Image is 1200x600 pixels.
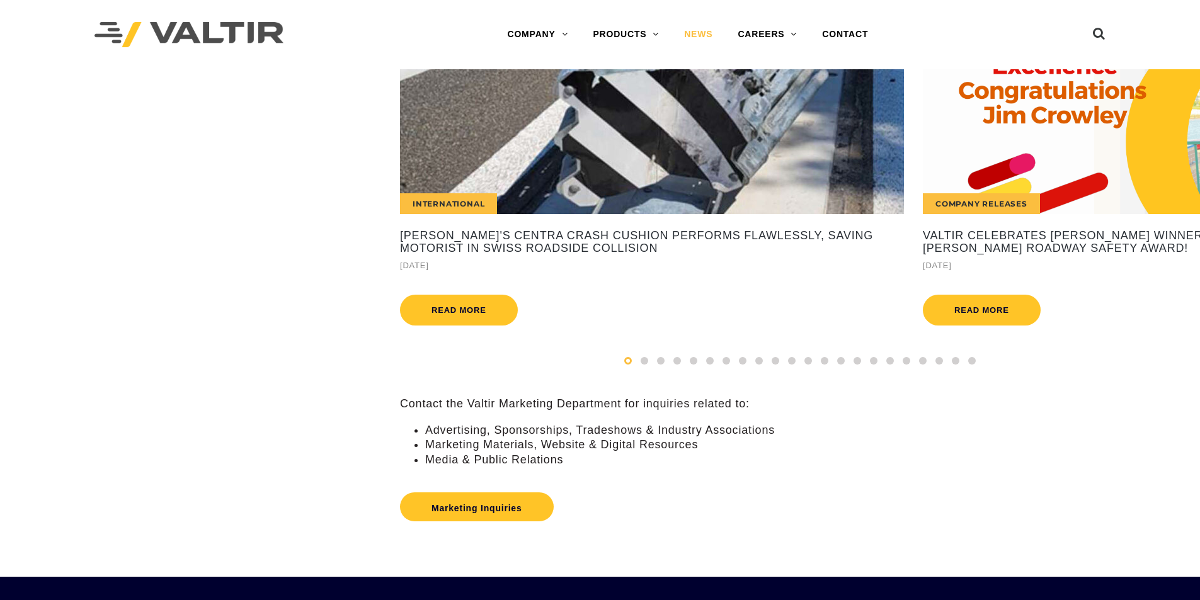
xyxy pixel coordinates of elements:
[580,22,671,47] a: PRODUCTS
[425,453,1200,467] li: Media & Public Relations
[400,492,554,521] a: Marketing Inquiries
[400,69,904,214] a: International
[400,397,1200,411] p: Contact the Valtir Marketing Department for inquiries related to:
[494,22,580,47] a: COMPANY
[400,193,497,214] div: International
[400,258,904,273] div: [DATE]
[725,22,809,47] a: CAREERS
[671,22,725,47] a: NEWS
[425,423,1200,438] li: Advertising, Sponsorships, Tradeshows & Industry Associations
[923,193,1040,214] div: Company Releases
[425,438,1200,452] li: Marketing Materials, Website & Digital Resources
[400,230,904,255] a: [PERSON_NAME]'s CENTRA Crash Cushion Performs Flawlessly, Saving Motorist in Swiss Roadside Colli...
[400,295,518,325] a: Read more
[94,22,283,48] img: Valtir
[809,22,881,47] a: CONTACT
[923,295,1041,325] a: Read more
